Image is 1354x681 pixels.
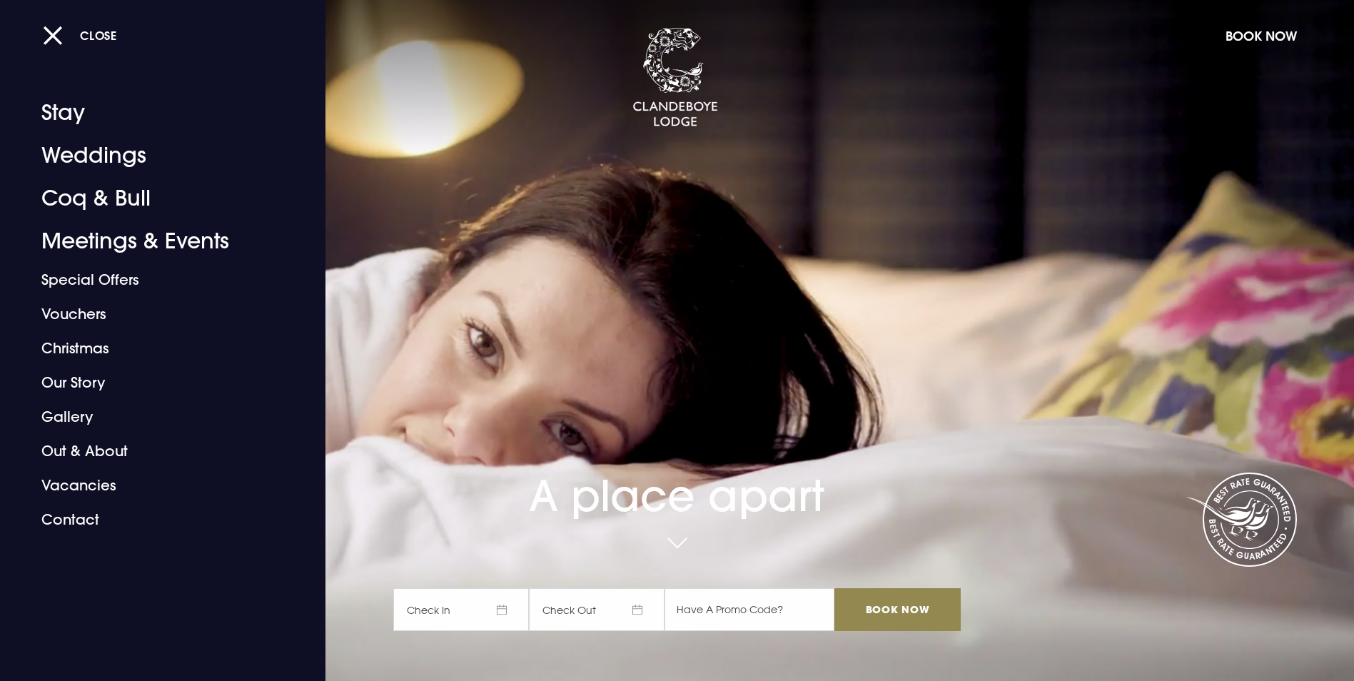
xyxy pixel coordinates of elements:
[41,177,267,220] a: Coq & Bull
[41,468,267,503] a: Vacancies
[41,91,267,134] a: Stay
[41,331,267,365] a: Christmas
[43,21,117,50] button: Close
[41,297,267,331] a: Vouchers
[41,134,267,177] a: Weddings
[41,503,267,537] a: Contact
[41,365,267,400] a: Our Story
[393,588,529,631] span: Check In
[393,429,960,521] h1: A place apart
[80,28,117,43] span: Close
[1218,21,1304,51] button: Book Now
[41,434,267,468] a: Out & About
[41,263,267,297] a: Special Offers
[632,28,718,128] img: Clandeboye Lodge
[41,220,267,263] a: Meetings & Events
[41,400,267,434] a: Gallery
[665,588,834,631] input: Have A Promo Code?
[834,588,960,631] input: Book Now
[529,588,665,631] span: Check Out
